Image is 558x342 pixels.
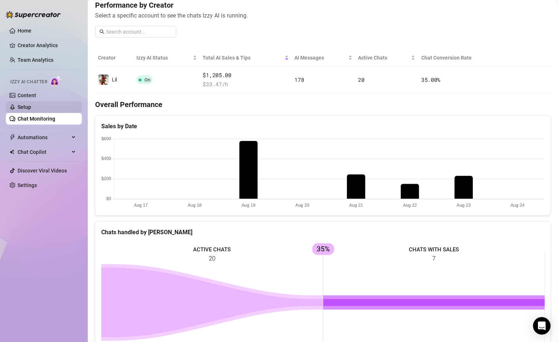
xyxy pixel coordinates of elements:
span: $1,205.00 [203,71,289,80]
div: Chats handled by [PERSON_NAME] [101,228,544,237]
span: On [144,77,150,83]
a: Discover Viral Videos [18,168,67,174]
span: $ 33.47 /h [203,80,289,89]
th: AI Messages [292,49,355,66]
span: Izzy AI Chatter [10,79,47,85]
span: 35.00 % [421,76,440,83]
span: 20 [358,76,365,83]
a: Home [18,28,31,34]
a: Chat Monitoring [18,116,55,122]
th: Active Chats [355,49,419,66]
a: Settings [18,182,37,188]
a: Creator Analytics [18,39,76,51]
th: Chat Conversion Rate [418,49,505,66]
a: Setup [18,104,31,110]
span: search [99,29,105,34]
h4: Overall Performance [95,99,551,110]
span: 178 [295,76,304,83]
span: AI Messages [295,54,347,62]
span: Select a specific account to see the chats Izzy AI is running. [95,11,551,20]
th: Total AI Sales & Tips [200,49,292,66]
span: Lil [112,77,117,83]
a: Team Analytics [18,57,53,63]
span: Chat Copilot [18,146,69,158]
span: Izzy AI Status [136,54,191,62]
img: AI Chatter [50,76,61,86]
span: Automations [18,132,69,143]
th: Izzy AI Status [133,49,200,66]
input: Search account... [106,28,172,36]
span: Total AI Sales & Tips [203,54,283,62]
span: Active Chats [358,54,410,62]
th: Creator [95,49,133,66]
div: Open Intercom Messenger [533,317,551,335]
div: Sales by Date [101,122,544,131]
a: Content [18,92,36,98]
img: logo-BBDzfeDw.svg [6,11,61,18]
img: Lil [98,75,109,85]
span: thunderbolt [10,134,15,140]
img: Chat Copilot [10,149,14,155]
